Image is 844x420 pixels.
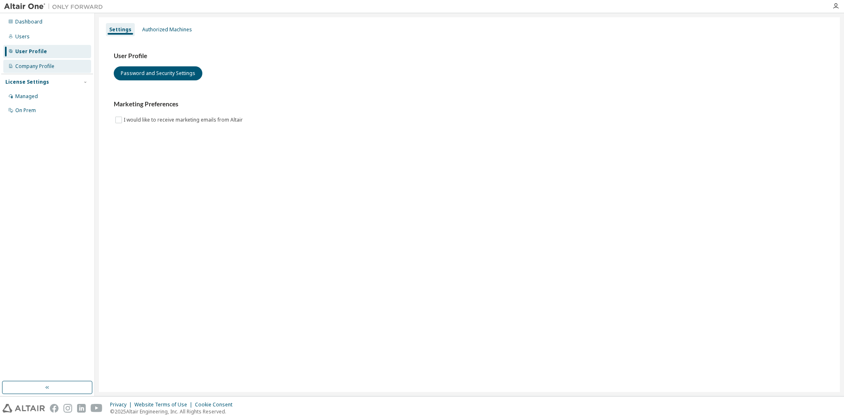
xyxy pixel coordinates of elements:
div: Cookie Consent [195,401,237,408]
div: Website Terms of Use [134,401,195,408]
div: Authorized Machines [142,26,192,33]
img: linkedin.svg [77,404,86,413]
div: Managed [15,93,38,100]
div: Dashboard [15,19,42,25]
label: I would like to receive marketing emails from Altair [124,115,244,125]
p: © 2025 Altair Engineering, Inc. All Rights Reserved. [110,408,237,415]
img: facebook.svg [50,404,59,413]
div: Settings [109,26,131,33]
div: Privacy [110,401,134,408]
h3: User Profile [114,52,825,60]
div: License Settings [5,79,49,85]
img: Altair One [4,2,107,11]
div: On Prem [15,107,36,114]
div: Users [15,33,30,40]
div: Company Profile [15,63,54,70]
img: instagram.svg [63,404,72,413]
h3: Marketing Preferences [114,100,825,108]
div: User Profile [15,48,47,55]
img: altair_logo.svg [2,404,45,413]
button: Password and Security Settings [114,66,202,80]
img: youtube.svg [91,404,103,413]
